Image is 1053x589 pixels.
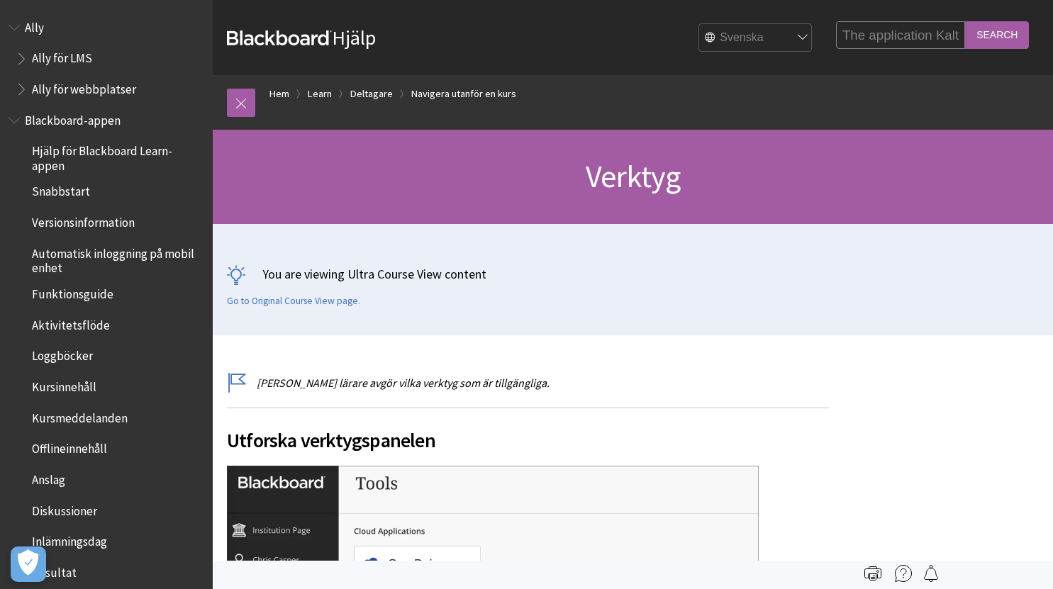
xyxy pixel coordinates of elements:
[227,25,376,50] a: BlackboardHjälp
[9,16,204,101] nav: Book outline for Anthology Ally Help
[227,265,1039,283] p: You are viewing Ultra Course View content
[32,47,92,66] span: Ally för LMS
[32,242,203,275] span: Automatisk inloggning på mobil enhet
[227,375,829,391] p: [PERSON_NAME] lärare avgör vilka verktyg som är tillgängliga.
[227,30,332,45] strong: Blackboard
[32,529,107,549] span: Inlämningsdag
[32,313,110,332] span: Aktivitetsflöde
[227,295,360,308] a: Go to Original Course View page.
[32,140,203,173] span: Hjälp för Blackboard Learn-appen
[32,180,90,199] span: Snabbstart
[32,561,77,580] span: Resultat
[32,499,97,518] span: Diskussioner
[699,24,813,52] select: Site Language Selector
[25,108,121,128] span: Blackboard-appen
[11,546,46,582] button: Open Preferences
[965,21,1029,49] input: Search
[32,77,136,96] span: Ally för webbplatser
[32,344,93,364] span: Loggböcker
[586,157,680,196] span: Verktyg
[308,85,332,103] a: Learn
[227,408,829,455] h2: Utforska verktygspanelen
[32,468,65,487] span: Anslag
[32,282,113,301] span: Funktionsguide
[25,16,44,35] span: Ally
[32,375,96,394] span: Kursinnehåll
[32,211,135,230] span: Versionsinformation
[32,437,107,456] span: Offlineinnehåll
[269,85,289,103] a: Hem
[411,85,516,103] a: Navigera utanför en kurs
[32,406,128,425] span: Kursmeddelanden
[350,85,393,103] a: Deltagare
[895,565,912,582] img: More help
[923,565,940,582] img: Follow this page
[864,565,881,582] img: Print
